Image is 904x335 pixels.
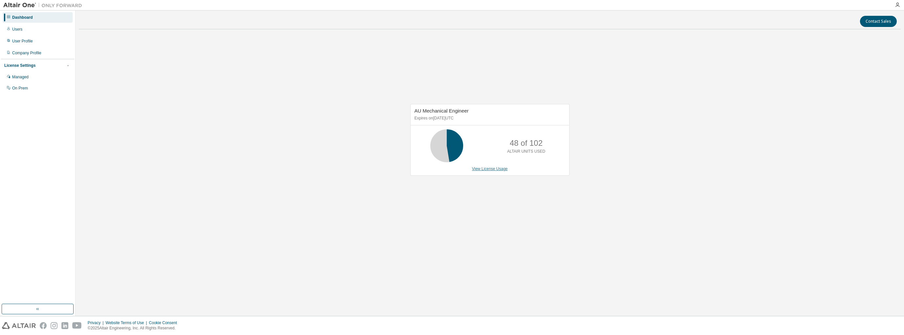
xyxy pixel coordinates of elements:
[415,108,469,114] span: AU Mechanical Engineer
[510,138,543,149] p: 48 of 102
[3,2,85,9] img: Altair One
[61,322,68,329] img: linkedin.svg
[12,74,29,80] div: Managed
[2,322,36,329] img: altair_logo.svg
[12,15,33,20] div: Dashboard
[12,27,22,32] div: Users
[4,63,35,68] div: License Settings
[88,320,105,325] div: Privacy
[88,325,181,331] p: © 2025 Altair Engineering, Inc. All Rights Reserved.
[860,16,897,27] button: Contact Sales
[472,167,508,171] a: View License Usage
[415,116,564,121] p: Expires on [DATE] UTC
[149,320,181,325] div: Cookie Consent
[105,320,149,325] div: Website Terms of Use
[72,322,82,329] img: youtube.svg
[507,149,545,154] p: ALTAIR UNITS USED
[51,322,57,329] img: instagram.svg
[12,50,41,56] div: Company Profile
[12,39,33,44] div: User Profile
[40,322,47,329] img: facebook.svg
[12,86,28,91] div: On Prem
